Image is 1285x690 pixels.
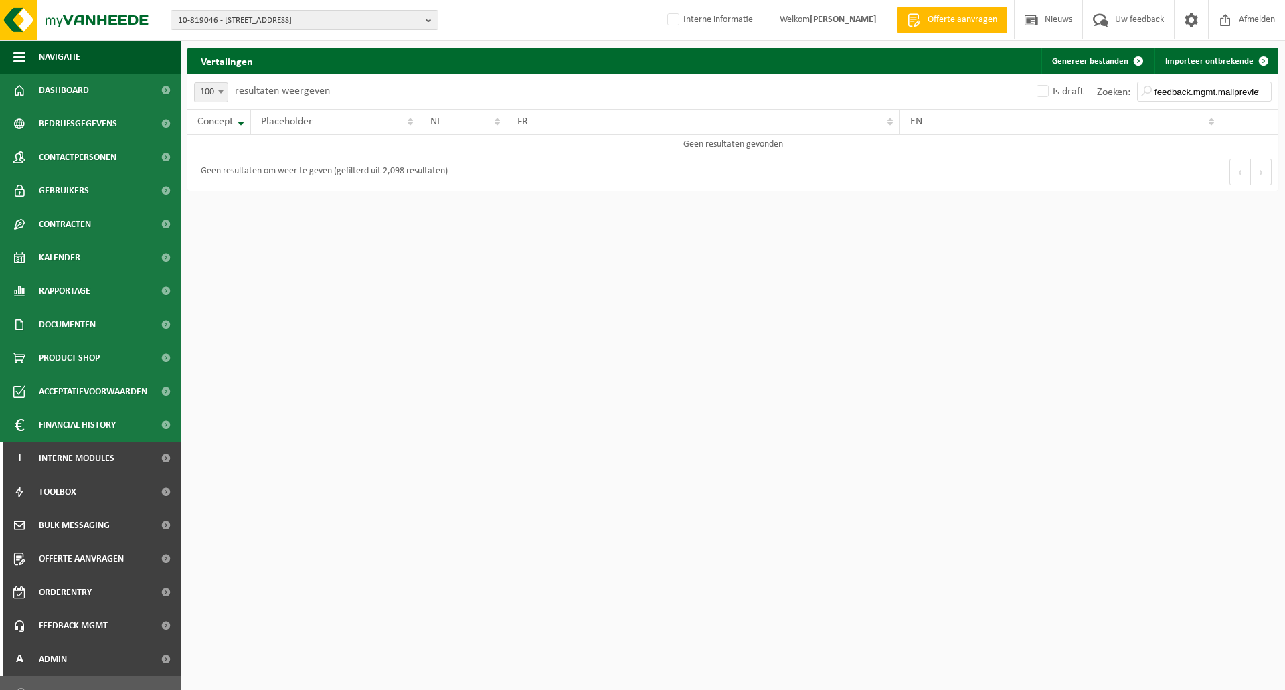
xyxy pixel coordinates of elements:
button: 10-819046 - [STREET_ADDRESS] [171,10,438,30]
span: Bulk Messaging [39,509,110,542]
span: Admin [39,642,67,676]
span: 100 [195,83,228,102]
a: Offerte aanvragen [897,7,1007,33]
span: A [13,642,25,676]
span: NL [430,116,442,127]
button: Next [1251,159,1272,185]
span: Offerte aanvragen [39,542,124,576]
span: Feedback MGMT [39,609,108,642]
span: 10-819046 - [STREET_ADDRESS] [178,11,420,31]
label: Is draft [1034,82,1084,102]
span: Rapportage [39,274,90,308]
button: Importeer ontbrekende [1154,48,1277,74]
span: Toolbox [39,475,76,509]
span: Placeholder [261,116,313,127]
strong: [PERSON_NAME] [810,15,877,25]
span: Navigatie [39,40,80,74]
span: Bedrijfsgegevens [39,107,117,141]
span: Offerte aanvragen [924,13,1001,27]
span: EN [910,116,922,127]
span: Financial History [39,408,116,442]
span: Concept [197,116,233,127]
span: Dashboard [39,74,89,107]
div: Geen resultaten om weer te geven (gefilterd uit 2,098 resultaten) [194,160,448,184]
span: I [13,442,25,475]
span: Documenten [39,308,96,341]
label: Interne informatie [665,10,753,30]
span: Product Shop [39,341,100,375]
span: Contactpersonen [39,141,116,174]
span: 100 [194,82,228,102]
span: Kalender [39,241,80,274]
span: Gebruikers [39,174,89,207]
span: FR [517,116,528,127]
span: Acceptatievoorwaarden [39,375,147,408]
label: Zoeken: [1097,87,1130,98]
button: Genereer bestanden [1041,48,1152,74]
button: Previous [1229,159,1251,185]
span: Interne modules [39,442,114,475]
span: Orderentry Goedkeuring [39,576,151,609]
h2: Vertalingen [187,48,266,74]
span: Contracten [39,207,91,241]
td: Geen resultaten gevonden [187,135,1278,153]
label: resultaten weergeven [235,86,330,96]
